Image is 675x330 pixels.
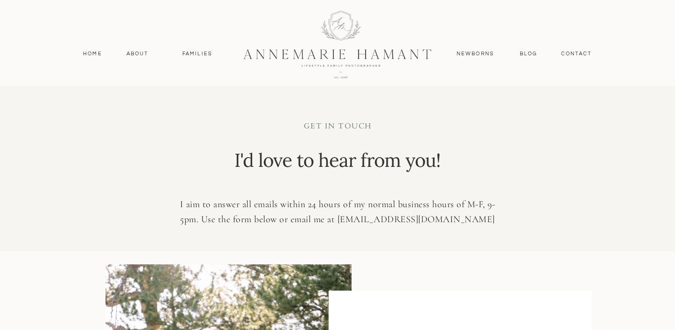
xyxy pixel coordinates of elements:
[79,50,106,58] a: Home
[171,197,504,227] p: I aim to answer all emails within 24 hours of my normal business hours of M-F, 9-5pm. Use the for...
[453,50,498,58] a: Newborns
[176,50,218,58] a: Families
[517,50,540,58] a: Blog
[235,121,440,134] p: get in touch
[124,50,151,58] a: About
[556,50,597,58] a: contact
[232,147,443,183] p: I'd love to hear from you!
